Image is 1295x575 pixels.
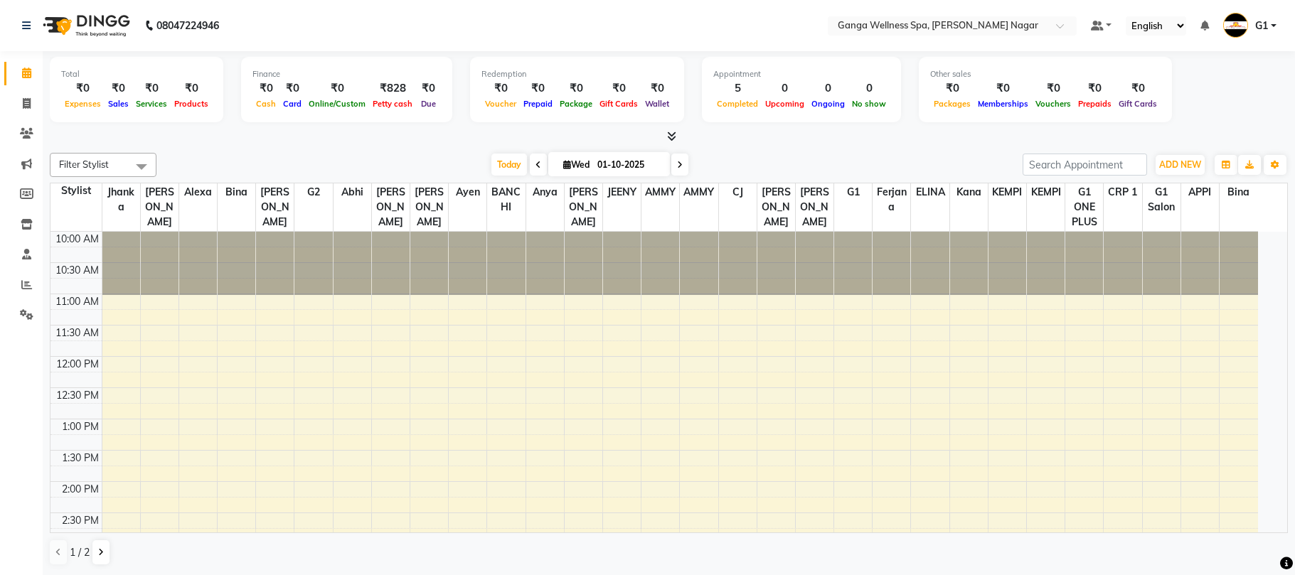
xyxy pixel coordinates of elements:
[641,99,673,109] span: Wallet
[1023,154,1147,176] input: Search Appointment
[930,80,974,97] div: ₹0
[1032,99,1075,109] span: Vouchers
[417,99,439,109] span: Due
[1027,183,1065,201] span: KEMPI
[372,183,410,231] span: [PERSON_NAME]
[61,68,212,80] div: Total
[61,99,105,109] span: Expenses
[59,482,102,497] div: 2:00 PM
[294,183,332,201] span: G2
[808,80,848,97] div: 0
[1143,183,1181,216] span: G1 Salon
[1032,80,1075,97] div: ₹0
[719,183,757,201] span: CJ
[762,99,808,109] span: Upcoming
[102,183,140,216] span: Jhanka
[256,183,294,231] span: [PERSON_NAME]
[930,68,1161,80] div: Other sales
[762,80,808,97] div: 0
[713,99,762,109] span: Completed
[305,80,369,97] div: ₹0
[713,68,890,80] div: Appointment
[1115,80,1161,97] div: ₹0
[641,80,673,97] div: ₹0
[105,80,132,97] div: ₹0
[171,80,212,97] div: ₹0
[1223,13,1248,38] img: G1
[132,80,171,97] div: ₹0
[848,99,890,109] span: No show
[930,99,974,109] span: Packages
[218,183,255,201] span: Bina
[279,80,305,97] div: ₹0
[369,80,416,97] div: ₹828
[1115,99,1161,109] span: Gift Cards
[680,183,718,201] span: AMMY
[520,99,556,109] span: Prepaid
[70,545,90,560] span: 1 / 2
[53,263,102,278] div: 10:30 AM
[141,183,178,231] span: [PERSON_NAME]
[61,80,105,97] div: ₹0
[53,232,102,247] div: 10:00 AM
[556,80,596,97] div: ₹0
[36,6,134,45] img: logo
[132,99,171,109] span: Services
[252,99,279,109] span: Cash
[520,80,556,97] div: ₹0
[596,80,641,97] div: ₹0
[449,183,486,201] span: Ayen
[603,183,641,201] span: JEENY
[487,183,525,216] span: BANCHI
[911,183,949,201] span: ELINA
[556,99,596,109] span: Package
[481,99,520,109] span: Voucher
[560,159,593,170] span: Wed
[565,183,602,231] span: [PERSON_NAME]
[1220,183,1258,201] span: Bina
[808,99,848,109] span: Ongoing
[171,99,212,109] span: Products
[593,154,664,176] input: 2025-10-01
[53,326,102,340] div: 11:30 AM
[369,99,416,109] span: Petty cash
[1075,80,1115,97] div: ₹0
[1255,18,1268,33] span: G1
[105,99,132,109] span: Sales
[410,183,448,231] span: [PERSON_NAME]
[334,183,371,201] span: Abhi
[53,388,102,403] div: 12:30 PM
[156,6,219,45] b: 08047224946
[974,80,1032,97] div: ₹0
[305,99,369,109] span: Online/Custom
[59,513,102,528] div: 2:30 PM
[252,80,279,97] div: ₹0
[53,294,102,309] div: 11:00 AM
[873,183,910,216] span: ferjana
[1065,183,1103,231] span: G1 ONE PLUS
[252,68,441,80] div: Finance
[834,183,872,201] span: G1
[279,99,305,109] span: Card
[974,99,1032,109] span: Memberships
[59,451,102,466] div: 1:30 PM
[50,183,102,198] div: Stylist
[526,183,564,201] span: anya
[59,158,109,170] span: Filter Stylist
[1159,159,1201,170] span: ADD NEW
[416,80,441,97] div: ₹0
[641,183,679,201] span: AMMY
[596,99,641,109] span: Gift Cards
[848,80,890,97] div: 0
[796,183,833,231] span: [PERSON_NAME]
[757,183,795,231] span: [PERSON_NAME]
[1181,183,1219,201] span: APPI
[491,154,527,176] span: Today
[179,183,217,201] span: Alexa
[59,419,102,434] div: 1:00 PM
[713,80,762,97] div: 5
[481,68,673,80] div: Redemption
[481,80,520,97] div: ₹0
[1104,183,1141,201] span: CRP 1
[950,183,988,201] span: Kana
